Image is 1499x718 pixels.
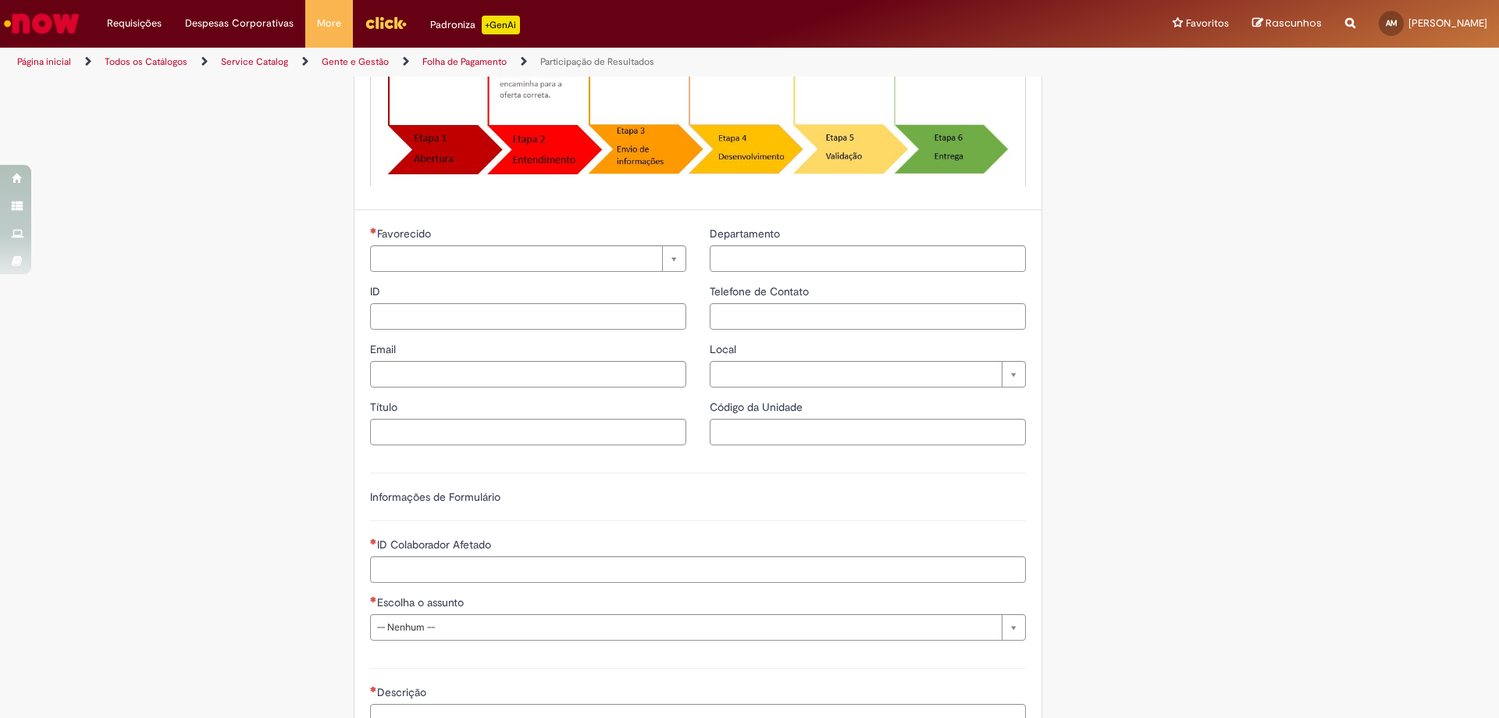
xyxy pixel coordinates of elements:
span: Necessários - Favorecido [377,227,434,241]
span: Local [710,342,739,356]
span: More [317,16,341,31]
span: [PERSON_NAME] [1408,16,1487,30]
img: ServiceNow [2,8,82,39]
a: Limpar campo Favorecido [370,245,686,272]
p: +GenAi [482,16,520,34]
input: Título [370,419,686,445]
span: Necessários [370,227,377,234]
a: Limpar campo Local [710,361,1026,388]
span: ID Colaborador Afetado [377,538,494,552]
span: ID [370,284,383,298]
span: Requisições [107,16,162,31]
span: Código da Unidade [710,400,806,414]
span: Departamento [710,227,783,241]
span: Descrição [377,685,429,699]
input: Código da Unidade [710,419,1026,445]
a: Folha de Pagamento [422,55,507,68]
input: Telefone de Contato [710,303,1026,330]
span: Necessários [370,538,377,545]
span: Telefone de Contato [710,284,812,298]
span: Necessários [370,686,377,692]
input: ID Colaborador Afetado [370,556,1026,583]
a: Página inicial [17,55,71,68]
input: ID [370,303,686,330]
a: Rascunhos [1252,16,1322,31]
a: Todos os Catálogos [105,55,187,68]
a: Participação de Resultados [540,55,654,68]
a: Gente e Gestão [322,55,389,68]
ul: Trilhas de página [12,48,988,77]
span: Despesas Corporativas [185,16,294,31]
span: Rascunhos [1266,16,1322,30]
a: Service Catalog [221,55,288,68]
span: AM [1386,18,1398,28]
input: Email [370,361,686,388]
span: Favoritos [1186,16,1229,31]
span: Escolha o assunto [377,595,467,609]
input: Departamento [710,245,1026,272]
span: -- Nenhum -- [377,615,994,640]
div: Padroniza [430,16,520,34]
span: Necessários [370,596,377,602]
span: Email [370,342,399,356]
img: click_logo_yellow_360x200.png [365,11,407,34]
label: Informações de Formulário [370,490,500,504]
span: Título [370,400,401,414]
